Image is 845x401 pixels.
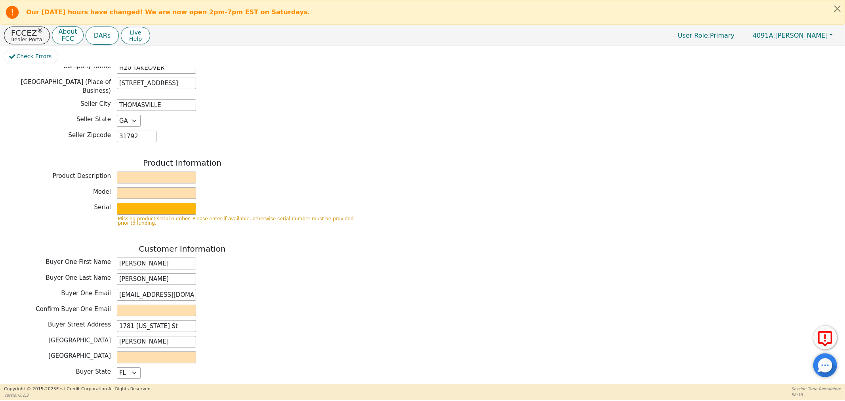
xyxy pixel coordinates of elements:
span: Check Errors [17,52,52,61]
span: Serial [94,204,111,211]
button: AboutFCC [52,26,83,45]
span: Seller State [76,116,111,123]
button: LiveHelp [121,27,150,44]
span: Help [129,36,142,42]
p: About [58,29,77,35]
span: User Role : [678,32,710,39]
button: Check Errors [4,50,58,63]
p: Version 3.2.3 [4,392,152,398]
span: Buyer Street Address [48,321,111,328]
p: Missing product serial number. Please enter if available, otherwise serial number must be provide... [118,217,360,225]
span: Confirm Buyer One Email [36,306,111,313]
p: 58:38 [792,392,841,398]
span: Product Description [53,172,111,179]
span: Live [129,29,142,36]
button: FCCEZ®Dealer Portal [4,27,50,44]
sup: ® [37,27,43,34]
span: All Rights Reserved. [108,386,152,391]
p: Primary [670,28,742,43]
span: Buyer State [76,368,111,375]
b: Our [DATE] hours have changed! We are now open 2pm-7pm EST on Saturdays. [26,8,310,16]
button: Report Error to FCC [813,326,837,349]
span: Buyer One First Name [46,258,111,265]
p: FCCEZ [10,29,44,37]
span: [GEOGRAPHIC_DATA] [48,337,111,344]
p: Copyright © 2015- 2025 First Credit Corporation. [4,386,152,393]
p: Dealer Portal [10,37,44,42]
span: [GEOGRAPHIC_DATA] [48,352,111,359]
h3: Customer Information [4,244,361,254]
span: Seller City [80,100,111,107]
span: Model [93,188,111,195]
a: User Role:Primary [670,28,742,43]
span: 4091A: [753,32,775,39]
span: [PERSON_NAME] [753,32,828,39]
p: FCC [58,36,77,42]
button: 4091A:[PERSON_NAME] [744,29,841,42]
span: [GEOGRAPHIC_DATA] (Place of Business) [21,78,111,95]
span: Buyer One Email [61,290,111,297]
span: Seller Zipcode [69,132,111,139]
button: DARs [86,27,119,45]
h3: Product Information [4,158,361,168]
button: Close alert [830,0,845,17]
input: EX: 90210 [117,131,156,143]
p: Session Time Remaining: [792,386,841,392]
span: Buyer One Last Name [46,274,111,281]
